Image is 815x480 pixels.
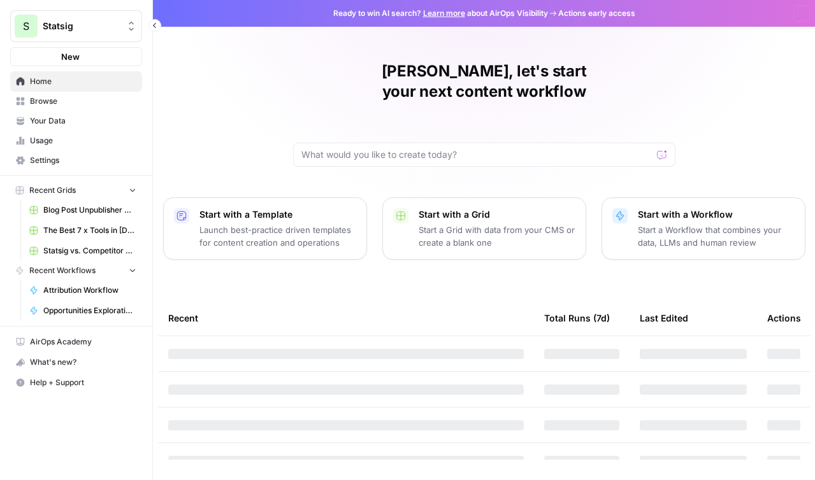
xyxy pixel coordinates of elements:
a: Your Data [10,111,142,131]
a: The Best 7 x Tools in [DATE] Grid [24,220,142,241]
p: Start a Grid with data from your CMS or create a blank one [419,223,575,249]
button: Recent Grids [10,181,142,200]
div: What's new? [11,353,141,372]
span: Opportunities Exploration Workflow [43,305,136,316]
a: Usage [10,131,142,151]
span: Ready to win AI search? about AirOps Visibility [333,8,548,19]
p: Launch best-practice driven templates for content creation and operations [199,223,356,249]
button: Start with a TemplateLaunch best-practice driven templates for content creation and operations [163,197,367,260]
button: Help + Support [10,372,142,393]
span: Recent Workflows [29,265,96,276]
span: Usage [30,135,136,146]
button: What's new? [10,352,142,372]
a: Home [10,71,142,92]
h1: [PERSON_NAME], let's start your next content workflow [293,61,675,102]
a: Attribution Workflow [24,280,142,300]
a: Learn more [423,8,465,18]
span: Recent Grids [29,185,76,196]
span: Statsig vs. Competitor v2 Grid [43,245,136,257]
span: AirOps Academy [30,336,136,348]
a: Statsig vs. Competitor v2 Grid [24,241,142,261]
span: Attribution Workflow [43,285,136,296]
span: Blog Post Unpublisher Grid (master) [43,204,136,216]
button: Workspace: Statsig [10,10,142,42]
button: New [10,47,142,66]
div: Recent [168,300,524,335]
span: Actions early access [558,8,635,19]
p: Start with a Workflow [638,208,795,221]
button: Start with a GridStart a Grid with data from your CMS or create a blank one [382,197,586,260]
div: Last Edited [640,300,688,335]
a: Blog Post Unpublisher Grid (master) [24,200,142,220]
span: Your Data [30,115,136,127]
span: Home [30,76,136,87]
span: S [23,18,29,34]
span: Settings [30,155,136,166]
a: Browse [10,91,142,111]
button: Start with a WorkflowStart a Workflow that combines your data, LLMs and human review [602,197,805,260]
input: What would you like to create today? [301,148,652,161]
span: Browse [30,95,136,107]
span: New [61,50,80,63]
p: Start with a Grid [419,208,575,221]
span: Help + Support [30,377,136,388]
a: Opportunities Exploration Workflow [24,300,142,321]
div: Actions [767,300,801,335]
a: AirOps Academy [10,332,142,352]
span: Statsig [43,20,120,32]
a: Settings [10,150,142,171]
button: Recent Workflows [10,261,142,280]
p: Start with a Template [199,208,356,221]
span: The Best 7 x Tools in [DATE] Grid [43,225,136,236]
p: Start a Workflow that combines your data, LLMs and human review [638,223,795,249]
div: Total Runs (7d) [544,300,610,335]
